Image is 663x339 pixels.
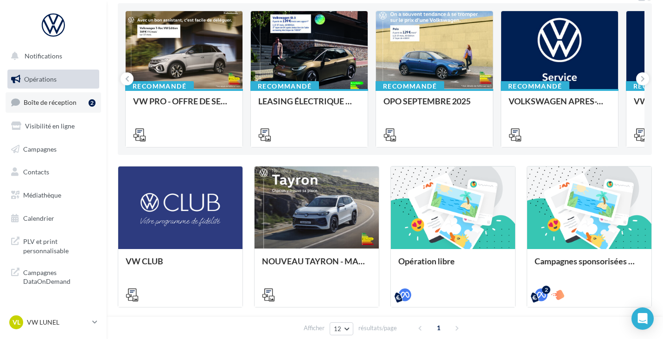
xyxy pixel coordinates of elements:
div: OPO SEPTEMBRE 2025 [383,96,485,115]
a: Visibilité en ligne [6,116,101,136]
a: PLV et print personnalisable [6,231,101,259]
span: Calendrier [23,214,54,222]
div: Opération libre [398,256,508,275]
span: PLV et print personnalisable [23,235,96,255]
span: 1 [431,320,446,335]
div: Campagnes sponsorisées OPO [535,256,644,275]
span: Campagnes [23,145,57,153]
div: Recommandé [250,81,319,91]
div: Recommandé [125,81,194,91]
div: Open Intercom Messenger [631,307,654,330]
span: VL [13,318,20,327]
a: Opérations [6,70,101,89]
a: Contacts [6,162,101,182]
div: VW CLUB [126,256,235,275]
button: 12 [330,322,353,335]
div: NOUVEAU TAYRON - MARS 2025 [262,256,371,275]
span: Médiathèque [23,191,61,199]
div: 2 [542,286,550,294]
div: Recommandé [501,81,569,91]
a: Boîte de réception2 [6,92,101,112]
a: Campagnes DataOnDemand [6,262,101,290]
span: Contacts [23,168,49,176]
span: Campagnes DataOnDemand [23,266,96,286]
a: Médiathèque [6,185,101,205]
span: Visibilité en ligne [25,122,75,130]
p: VW LUNEL [27,318,89,327]
span: Afficher [304,324,325,333]
span: résultats/page [358,324,397,333]
div: LEASING ÉLECTRIQUE 2025 [258,96,360,115]
div: VOLKSWAGEN APRES-VENTE [509,96,611,115]
div: 2 [89,99,96,107]
span: Opérations [24,75,57,83]
a: Calendrier [6,209,101,228]
span: 12 [334,325,342,333]
button: Notifications [6,46,97,66]
a: VL VW LUNEL [7,313,99,331]
div: Recommandé [376,81,444,91]
span: Boîte de réception [24,98,76,106]
span: Notifications [25,52,62,60]
a: Campagnes [6,140,101,159]
div: VW PRO - OFFRE DE SEPTEMBRE 25 [133,96,235,115]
